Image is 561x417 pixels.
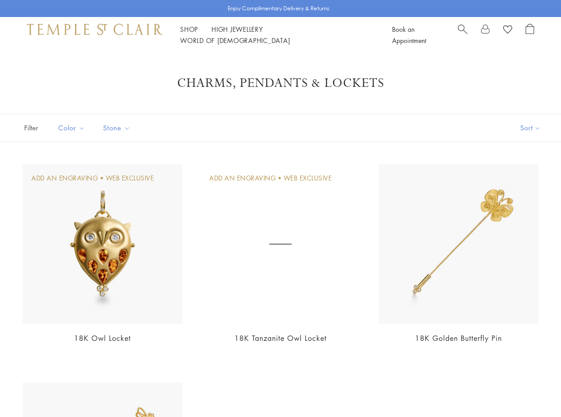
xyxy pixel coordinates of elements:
[392,25,426,45] a: Book an Appointment
[22,164,182,324] img: 18K Malaya Garnet Owl Locket
[415,333,502,343] a: 18K Golden Butterfly Pin
[516,375,552,408] iframe: Gorgias live chat messenger
[36,75,525,91] h1: Charms, Pendants & Lockets
[31,173,154,183] div: Add An Engraving • Web Exclusive
[54,122,92,133] span: Color
[211,25,263,34] a: High JewelleryHigh Jewellery
[27,24,162,34] img: Temple St. Clair
[200,164,360,324] a: 18K Tanzanite Owl Locket
[458,24,467,46] a: Search
[503,24,512,37] a: View Wishlist
[74,333,131,343] a: 18K Owl Locket
[209,173,332,183] div: Add An Engraving • Web Exclusive
[96,118,137,138] button: Stone
[526,24,534,46] a: Open Shopping Bag
[500,114,561,142] button: Show sort by
[234,333,327,343] a: 18K Tanzanite Owl Locket
[228,4,329,13] p: Enjoy Complimentary Delivery & Returns
[52,118,92,138] button: Color
[180,25,198,34] a: ShopShop
[180,36,290,45] a: World of [DEMOGRAPHIC_DATA]World of [DEMOGRAPHIC_DATA]
[99,122,137,133] span: Stone
[379,164,539,324] img: 18K Golden Butterfly Pin
[180,24,372,46] nav: Main navigation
